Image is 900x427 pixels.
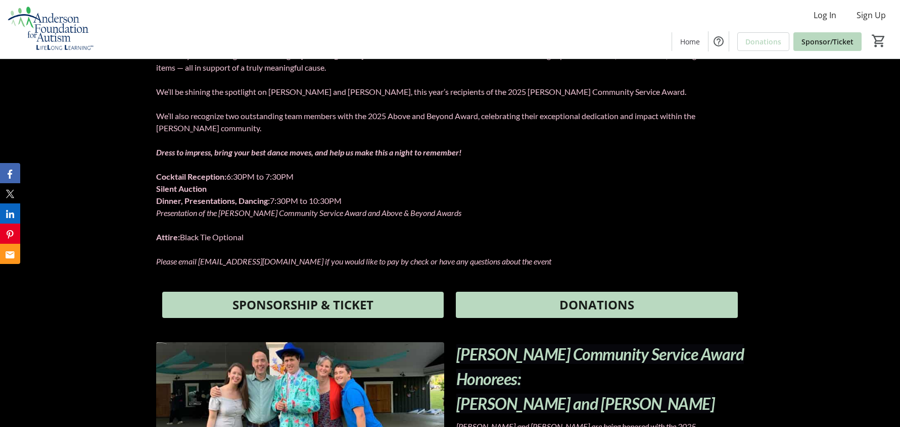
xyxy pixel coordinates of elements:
[745,36,781,47] span: Donations
[226,172,294,181] span: 6:30PM to 7:30PM
[456,292,738,318] button: DONATIONS
[456,394,715,413] em: [PERSON_NAME] and [PERSON_NAME]
[180,232,244,242] span: Black Tie Optional
[156,208,461,218] em: Presentation of the [PERSON_NAME] Community Service Award and Above & Beyond Awards
[793,32,862,51] a: Sponsor/Ticket
[156,172,226,181] strong: Cocktail Reception:
[156,184,207,193] strong: Silent Auction
[806,7,844,23] button: Log In
[801,36,854,47] span: Sponsor/Ticket
[6,4,96,55] img: Anderson Foundation for Autism 's Logo
[848,7,894,23] button: Sign Up
[156,196,270,205] strong: Dinner, Presentations, Dancing:
[270,196,342,205] span: 7:30PM to 10:30PM
[559,296,634,314] span: DONATIONS
[680,36,700,47] span: Home
[814,9,836,21] span: Log In
[156,87,686,96] span: We’ll be shining the spotlight on [PERSON_NAME] and [PERSON_NAME], this year’s recipients of the ...
[156,232,180,242] strong: Attire:
[156,256,551,266] em: Please email [EMAIL_ADDRESS][DOMAIN_NAME] if you would like to pay by check or have any questions...
[857,9,886,21] span: Sign Up
[156,111,695,133] span: We’ll also recognize two outstanding team members with the 2025 Above and Beyond Award, celebrati...
[232,296,373,314] span: SPONSORSHIP & TICKET
[870,32,888,50] button: Cart
[456,344,744,389] em: [PERSON_NAME] Community Service Award Honorees:
[737,32,789,51] a: Donations
[156,147,461,157] em: Dress to impress, bring your best dance moves, and help us make this a night to remember!
[672,32,708,51] a: Home
[708,31,729,51] button: Help
[162,292,444,318] button: SPONSORSHIP & TICKET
